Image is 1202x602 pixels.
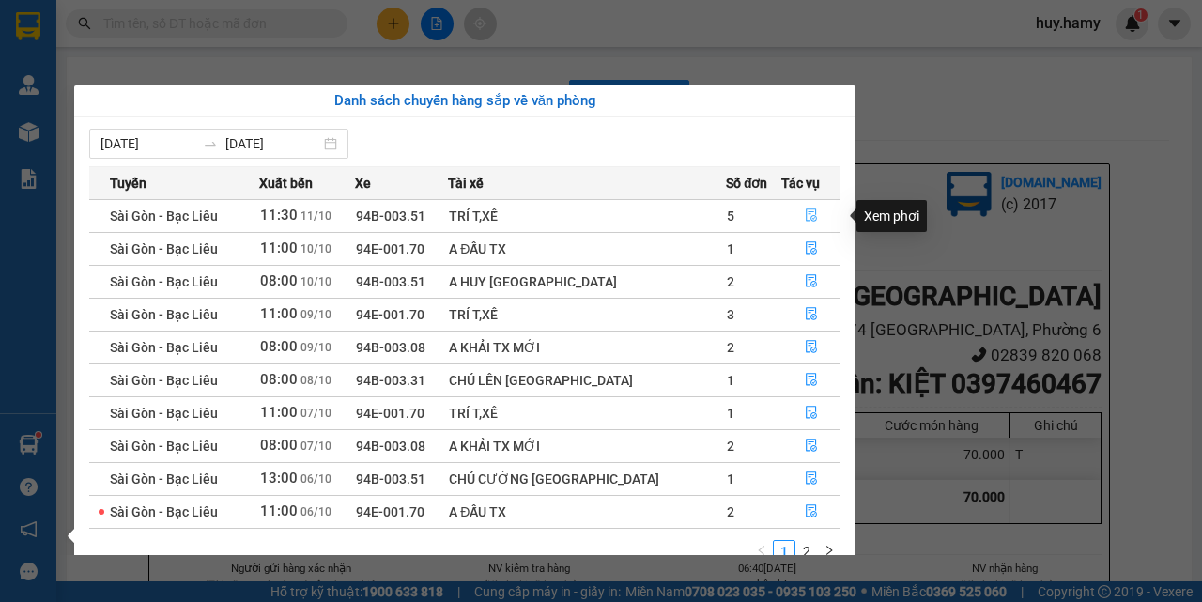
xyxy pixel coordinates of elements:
span: file-done [805,208,818,224]
span: Sài Gòn - Bạc Liêu [110,241,218,256]
span: 3 [727,307,734,322]
button: file-done [782,464,840,494]
span: 11:00 [260,239,298,256]
div: A HUY [GEOGRAPHIC_DATA] [449,271,725,292]
span: file-done [805,406,818,421]
span: 94B-003.31 [356,373,425,388]
span: 09/10 [300,308,331,321]
div: TRÍ T,XẾ [449,403,725,424]
span: Xe [355,173,371,193]
span: 1 [727,241,734,256]
span: 94E-001.70 [356,504,424,519]
span: Số đơn [726,173,768,193]
span: file-done [805,274,818,289]
span: 1 [727,471,734,486]
span: 06/10 [300,505,331,518]
span: 08/10 [300,374,331,387]
span: 94B-003.08 [356,439,425,454]
span: Sài Gòn - Bạc Liêu [110,274,218,289]
span: 11:00 [260,305,298,322]
span: file-done [805,439,818,454]
div: A ĐẤU TX [449,239,725,259]
div: CHÚ LÊN [GEOGRAPHIC_DATA] [449,370,725,391]
div: A KHẢI TX MỚI [449,436,725,456]
span: 11:00 [260,404,298,421]
button: file-done [782,365,840,395]
li: Previous Page [750,540,773,563]
div: Danh sách chuyến hàng sắp về văn phòng [89,90,840,113]
span: 11/10 [300,209,331,223]
input: Đến ngày [225,133,320,154]
span: Sài Gòn - Bạc Liêu [110,406,218,421]
a: 1 [774,541,794,562]
span: 07/10 [300,407,331,420]
span: 11:00 [260,502,298,519]
button: file-done [782,431,840,461]
input: Từ ngày [100,133,195,154]
span: 94B-003.51 [356,471,425,486]
span: 1 [727,406,734,421]
button: file-done [782,300,840,330]
span: 10/10 [300,275,331,288]
span: 08:00 [260,272,298,289]
span: 94E-001.70 [356,406,424,421]
span: Sài Gòn - Bạc Liêu [110,504,218,519]
span: 08:00 [260,338,298,355]
span: Sài Gòn - Bạc Liêu [110,471,218,486]
span: swap-right [203,136,218,151]
span: Tác vụ [781,173,820,193]
span: file-done [805,373,818,388]
div: TRÍ T,XẾ [449,304,725,325]
span: 08:00 [260,371,298,388]
div: A KHẢI TX MỚI [449,337,725,358]
button: file-done [782,398,840,428]
span: 10/10 [300,242,331,255]
span: Sài Gòn - Bạc Liêu [110,307,218,322]
span: Sài Gòn - Bạc Liêu [110,439,218,454]
span: Sài Gòn - Bạc Liêu [110,340,218,355]
span: Tài xế [448,173,484,193]
span: 07/10 [300,440,331,453]
span: file-done [805,471,818,486]
span: 5 [727,208,734,224]
span: 13:00 [260,470,298,486]
li: Next Page [818,540,840,563]
span: file-done [805,241,818,256]
span: 1 [727,373,734,388]
span: 94B-003.08 [356,340,425,355]
div: TRÍ T,XẾ [449,206,725,226]
span: right [824,545,835,556]
span: 94E-001.70 [356,241,424,256]
span: 06/10 [300,472,331,486]
button: file-done [782,267,840,297]
span: 94B-003.51 [356,274,425,289]
button: file-done [782,201,840,231]
span: 94E-001.70 [356,307,424,322]
span: 2 [727,340,734,355]
span: 94B-003.51 [356,208,425,224]
span: Sài Gòn - Bạc Liêu [110,373,218,388]
li: 2 [795,540,818,563]
button: left [750,540,773,563]
span: 2 [727,439,734,454]
span: 2 [727,274,734,289]
button: file-done [782,234,840,264]
div: CHÚ CƯỜNG [GEOGRAPHIC_DATA] [449,469,725,489]
div: Xem phơi [856,200,927,232]
span: 2 [727,504,734,519]
span: 09/10 [300,341,331,354]
span: Tuyến [110,173,146,193]
span: 11:30 [260,207,298,224]
span: left [756,545,767,556]
button: right [818,540,840,563]
a: 2 [796,541,817,562]
span: file-done [805,504,818,519]
li: 1 [773,540,795,563]
button: file-done [782,497,840,527]
div: A ĐẤU TX [449,502,725,522]
button: file-done [782,332,840,363]
span: 08:00 [260,437,298,454]
span: file-done [805,340,818,355]
span: to [203,136,218,151]
span: Sài Gòn - Bạc Liêu [110,208,218,224]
